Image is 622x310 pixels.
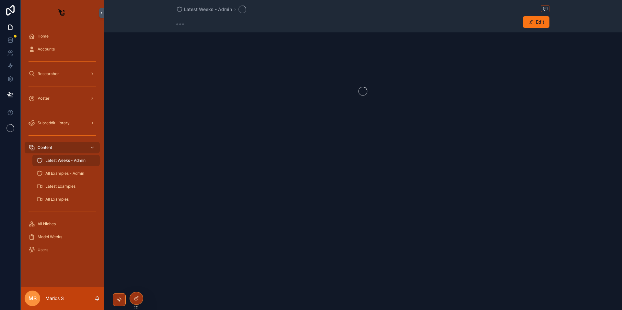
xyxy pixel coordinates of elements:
[25,142,100,153] a: Content
[25,231,100,243] a: Model Weeks
[29,294,37,302] span: MS
[25,93,100,104] a: Poster
[38,47,55,52] span: Accounts
[45,295,64,302] p: Marios S
[45,171,84,176] span: All Examples - Admin
[25,43,100,55] a: Accounts
[25,244,100,256] a: Users
[38,34,49,39] span: Home
[38,247,48,252] span: Users
[25,218,100,230] a: All Niches
[45,184,75,189] span: Latest Examples
[45,158,86,163] span: Latest Weeks - Admin
[38,221,56,227] span: All Niches
[38,145,52,150] span: Content
[523,16,549,28] button: Edit
[38,71,59,76] span: Researcher
[38,120,70,126] span: Subreddit Library
[38,96,50,101] span: Poster
[57,8,67,18] img: App logo
[32,181,100,192] a: Latest Examples
[21,26,104,264] div: scrollable content
[32,155,100,166] a: Latest Weeks - Admin
[184,6,232,13] span: Latest Weeks - Admin
[45,197,69,202] span: All Examples
[25,30,100,42] a: Home
[25,117,100,129] a: Subreddit Library
[176,6,232,13] a: Latest Weeks - Admin
[32,168,100,179] a: All Examples - Admin
[38,234,62,239] span: Model Weeks
[32,194,100,205] a: All Examples
[25,68,100,80] a: Researcher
